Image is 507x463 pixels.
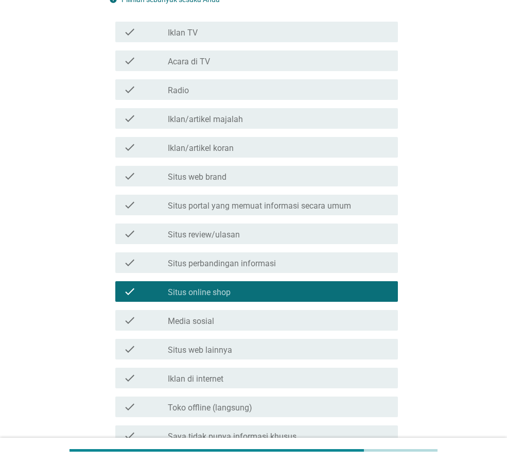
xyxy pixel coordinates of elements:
[124,112,136,125] i: check
[168,57,210,67] label: Acara di TV
[124,430,136,442] i: check
[124,141,136,153] i: check
[168,432,296,442] label: Saya tidak punya informasi khusus
[168,230,240,240] label: Situs review/ulasan
[124,55,136,67] i: check
[124,314,136,327] i: check
[168,28,198,38] label: Iklan TV
[124,26,136,38] i: check
[168,85,189,96] label: Radio
[168,201,351,211] label: Situs portal yang memuat informasi secara umum
[124,285,136,298] i: check
[168,403,252,413] label: Toko offline (langsung)
[124,170,136,182] i: check
[124,83,136,96] i: check
[168,345,232,355] label: Situs web lainnya
[124,228,136,240] i: check
[168,143,234,153] label: Iklan/artikel koran
[168,259,276,269] label: Situs perbandingan informasi
[124,256,136,269] i: check
[168,172,226,182] label: Situs web brand
[168,374,223,384] label: Iklan di internet
[124,401,136,413] i: check
[124,199,136,211] i: check
[124,343,136,355] i: check
[124,372,136,384] i: check
[168,114,243,125] label: Iklan/artikel majalah
[168,287,231,298] label: Situs online shop
[168,316,214,327] label: Media sosial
